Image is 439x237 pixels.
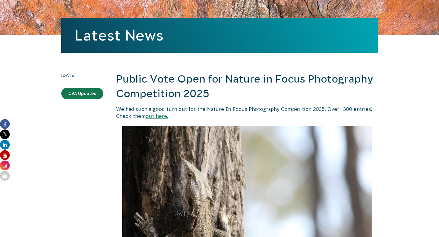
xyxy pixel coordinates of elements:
[116,106,378,119] p: We had such a good turn out for the Nature In Focus Photography Competition 2025. Over 1300 entri...
[146,113,168,119] a: out here.
[61,88,103,99] a: CVA Updates
[116,72,378,101] h2: Public Vote Open for Nature in Focus Photography Competition 2025
[75,27,163,44] a: Latest News
[61,72,103,79] time: [DATE]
